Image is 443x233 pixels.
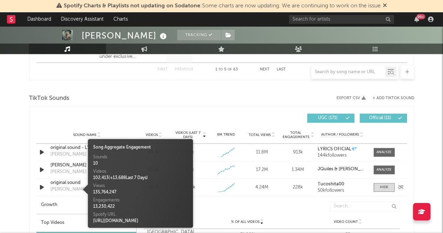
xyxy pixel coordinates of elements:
a: original sound [50,179,124,186]
div: Growth [36,196,136,214]
input: Search... [330,201,400,211]
div: 913k [282,149,314,156]
button: Official(11) [360,114,407,123]
span: % of all Videos [231,220,259,224]
div: 99 + [416,14,425,19]
a: LYRICS OFICIAL💎 [318,147,366,152]
button: + Add TikTok Sound [366,96,414,100]
div: Top Videos [36,214,136,232]
span: Videos (last 7 days) [173,131,202,139]
div: [PERSON_NAME] [82,30,168,41]
strong: Tucoshita00 [318,182,344,186]
div: [PERSON_NAME] [50,169,86,176]
div: [PERSON_NAME] [50,151,86,158]
span: UGC ( 171 ) [312,116,344,120]
span: TikTok Sounds [29,94,69,103]
button: Tracking [177,30,221,40]
span: : Some charts are now updating. We are continuing to work on the issue [64,3,381,9]
div: Song Aggregate Engagement [93,144,188,151]
button: UGC(171) [307,114,354,123]
div: Sounds [93,154,188,160]
div: 228k [282,184,314,191]
div: 50k followers [318,188,366,193]
span: Total Engagements [282,131,310,139]
span: Author / Followers [321,132,359,137]
div: 13,230,422 [93,204,188,210]
div: 1.34M [282,166,314,173]
a: Charts [109,12,133,26]
span: Videos [146,133,158,137]
div: 6M Trend [209,132,242,137]
div: 144k followers [318,153,366,158]
a: Dashboard [22,12,56,26]
span: Total Views [249,133,271,137]
button: 99+ [414,16,419,22]
a: [URL][DOMAIN_NAME] [93,219,138,223]
input: Search by song name or URL [311,69,385,75]
span: Sound Name [73,133,97,137]
div: Spotify URL [93,212,188,218]
a: JQuiles & [PERSON_NAME] [318,167,366,172]
div: 102,413 ( + 13,688 Last 7 Days) [93,175,188,181]
div: 17.2M [245,166,278,173]
strong: JQuiles & [PERSON_NAME] [318,167,375,171]
div: 10 [93,160,188,167]
div: [PERSON_NAME] [50,186,86,193]
div: Engagements [93,197,188,204]
a: original sound - LYRICS OFICIAL💎 [50,144,124,151]
div: 4.24M [245,184,278,191]
a: Tucoshita00 [318,182,366,187]
button: Export CSV [337,96,366,100]
input: Search for artists [289,15,394,24]
div: Views [93,183,188,189]
span: Spotify Charts & Playlists not updating on Sodatone [64,3,200,9]
span: Official ( 11 ) [364,116,396,120]
span: Video Count [334,220,358,224]
div: 135,764,247 [93,189,188,196]
a: [PERSON_NAME] [50,162,124,169]
div: Videos [93,169,188,175]
span: Dismiss [383,3,387,9]
button: + Add TikTok Sound [373,96,414,100]
a: Discovery Assistant [56,12,109,26]
strong: LYRICS OFICIAL💎 [318,147,357,151]
div: 11.8M [245,149,278,156]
